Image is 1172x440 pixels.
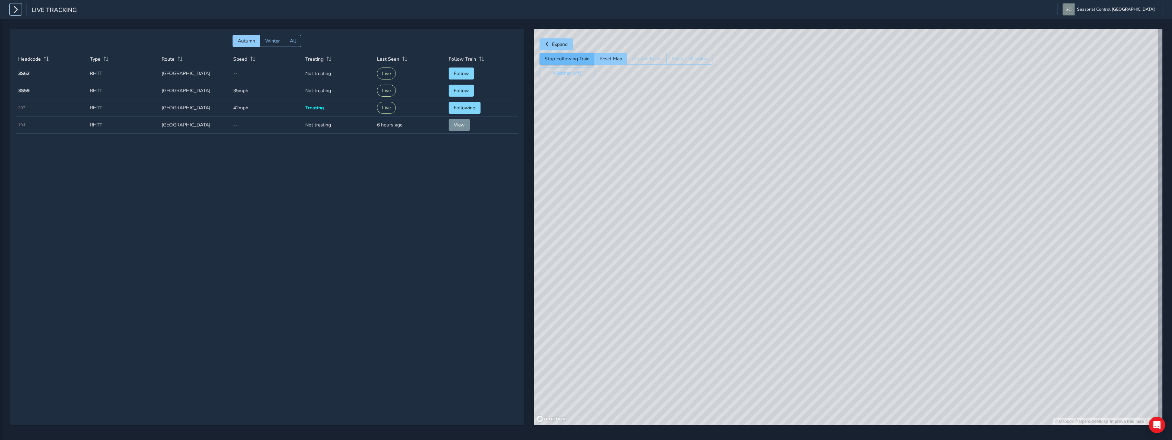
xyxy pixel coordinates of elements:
[594,53,627,65] button: Reset Map
[1063,3,1157,15] button: Seasonal Control [GEOGRAPHIC_DATA]
[1077,3,1155,15] span: Seasonal Control [GEOGRAPHIC_DATA]
[454,105,475,111] span: Following
[303,65,375,82] td: Not treating
[265,38,280,44] span: Winter
[87,65,159,82] td: RHTT
[18,122,25,127] span: 194
[18,70,29,77] strong: 3S62
[1063,3,1075,15] img: diamond-layout
[159,82,231,99] td: [GEOGRAPHIC_DATA]
[454,87,469,94] span: Follow
[32,6,77,15] span: Live Tracking
[375,117,446,134] td: 6 hours ago
[303,82,375,99] td: Not treating
[303,117,375,134] td: Not treating
[449,119,470,131] button: View
[87,117,159,134] td: RHTT
[238,38,255,44] span: Autumn
[159,65,231,82] td: [GEOGRAPHIC_DATA]
[231,117,303,134] td: --
[1149,417,1165,433] div: Open Intercom Messenger
[87,82,159,99] td: RHTT
[449,56,476,62] span: Follow Train
[159,117,231,134] td: [GEOGRAPHIC_DATA]
[18,56,41,62] span: Headcode
[233,35,260,47] button: Autumn
[449,102,481,114] button: Following
[233,56,247,62] span: Speed
[90,56,100,62] span: Type
[449,85,474,97] button: Follow
[231,99,303,117] td: 42mph
[540,53,594,65] button: Stop Following Train
[552,41,568,48] span: Expand
[540,67,594,79] button: Weather (off)
[377,56,399,62] span: Last Seen
[260,35,285,47] button: Winter
[162,56,175,62] span: Route
[231,82,303,99] td: 35mph
[231,65,303,82] td: --
[449,68,474,80] button: Follow
[18,105,25,110] span: 207
[377,85,396,97] button: Live
[454,70,469,77] span: Follow
[305,56,323,62] span: Treating
[285,35,301,47] button: All
[377,102,396,114] button: Live
[454,122,465,128] span: View
[87,99,159,117] td: RHTT
[305,105,324,111] span: Treating
[159,99,231,117] td: [GEOGRAPHIC_DATA]
[377,68,396,80] button: Live
[18,87,29,94] strong: 3S59
[627,53,666,65] button: Cluster Trains
[290,38,296,44] span: All
[666,53,712,65] button: See all UK trains
[540,38,573,50] button: Expand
